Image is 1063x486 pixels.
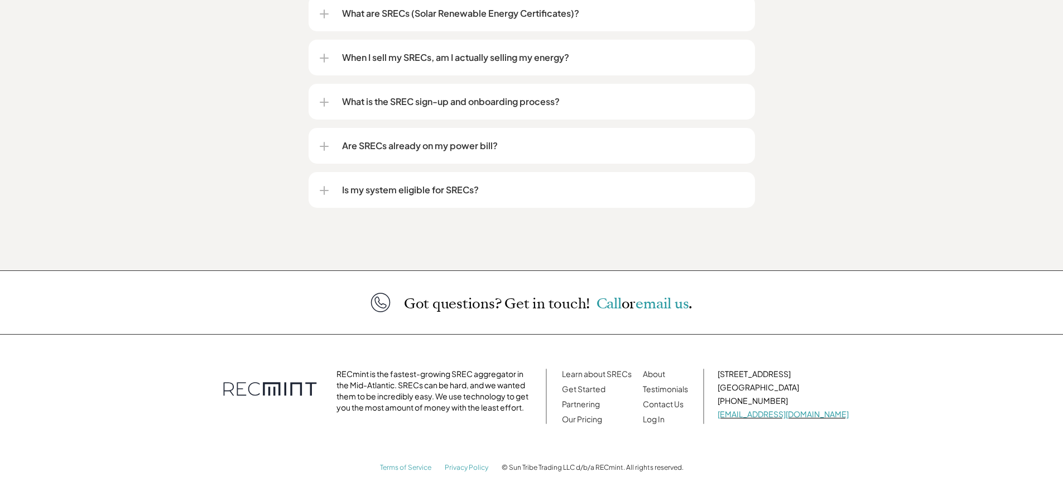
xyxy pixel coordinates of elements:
[718,382,849,393] p: [GEOGRAPHIC_DATA]
[643,369,665,379] a: About
[689,294,692,313] span: .
[342,95,744,108] p: What is the SREC sign-up and onboarding process?
[643,399,684,409] a: Contact Us
[562,399,600,409] a: Partnering
[622,294,636,313] span: or
[643,384,688,394] a: Testimonials
[597,294,622,313] a: Call
[336,368,532,413] p: RECmint is the fastest-growing SREC aggregator in the Mid-Atlantic. SRECs can be hard, and we wan...
[718,409,849,419] a: [EMAIL_ADDRESS][DOMAIN_NAME]
[636,294,689,313] a: email us
[342,183,744,197] p: Is my system eligible for SRECs?
[562,414,602,424] a: Our Pricing
[718,395,849,406] p: [PHONE_NUMBER]
[643,414,665,424] a: Log In
[342,51,744,64] p: When I sell my SRECs, am I actually selling my energy?
[502,464,684,471] p: © Sun Tribe Trading LLC d/b/a RECmint. All rights reserved.
[404,296,692,311] p: Got questions? Get in touch!
[445,463,488,471] a: Privacy Policy
[380,463,431,471] a: Terms of Service
[342,7,744,20] p: What are SRECs (Solar Renewable Energy Certificates)?
[342,139,744,153] p: Are SRECs already on my power bill?
[718,368,849,379] p: [STREET_ADDRESS]
[562,384,605,394] a: Get Started
[562,369,632,379] a: Learn about SRECs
